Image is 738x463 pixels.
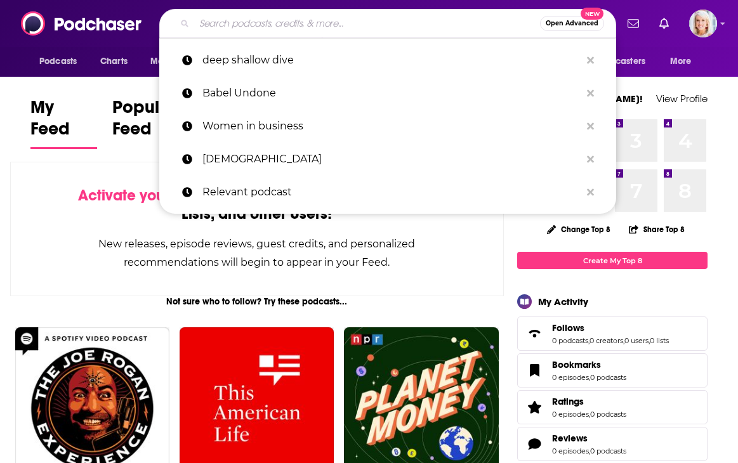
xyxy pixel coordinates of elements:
[202,44,581,77] p: deep shallow dive
[74,235,440,271] div: New releases, episode reviews, guest credits, and personalized recommendations will begin to appe...
[112,96,220,149] a: Popular Feed
[552,447,589,455] a: 0 episodes
[522,435,547,453] a: Reviews
[661,49,708,74] button: open menu
[540,16,604,31] button: Open AdvancedNew
[552,359,601,370] span: Bookmarks
[581,8,603,20] span: New
[142,49,212,74] button: open menu
[30,96,97,149] a: My Feed
[649,336,650,345] span: ,
[150,53,195,70] span: Monitoring
[202,77,581,110] p: Babel Undone
[10,296,504,307] div: Not sure who to follow? Try these podcasts...
[623,13,644,34] a: Show notifications dropdown
[159,9,616,38] div: Search podcasts, credits, & more...
[654,13,674,34] a: Show notifications dropdown
[552,359,626,370] a: Bookmarks
[538,296,588,308] div: My Activity
[650,336,669,345] a: 0 lists
[159,143,616,176] a: [DEMOGRAPHIC_DATA]
[552,396,626,407] a: Ratings
[590,336,623,345] a: 0 creators
[689,10,717,37] button: Show profile menu
[159,110,616,143] a: Women in business
[159,176,616,209] a: Relevant podcast
[552,336,588,345] a: 0 podcasts
[590,447,626,455] a: 0 podcasts
[552,410,589,419] a: 0 episodes
[589,447,590,455] span: ,
[202,110,581,143] p: Women in business
[539,221,618,237] button: Change Top 8
[588,336,590,345] span: ,
[100,53,128,70] span: Charts
[546,20,598,27] span: Open Advanced
[30,96,97,147] span: My Feed
[159,77,616,110] a: Babel Undone
[522,362,547,379] a: Bookmarks
[74,186,440,223] div: by following Podcasts, Creators, Lists, and other Users!
[202,176,581,209] p: Relevant podcast
[517,252,708,269] a: Create My Top 8
[522,325,547,342] a: Follows
[159,44,616,77] a: deep shallow dive
[30,49,93,74] button: open menu
[552,322,584,334] span: Follows
[589,410,590,419] span: ,
[517,353,708,388] span: Bookmarks
[589,373,590,382] span: ,
[39,53,77,70] span: Podcasts
[576,49,664,74] button: open menu
[689,10,717,37] img: User Profile
[552,433,626,444] a: Reviews
[194,13,540,34] input: Search podcasts, credits, & more...
[78,186,208,205] span: Activate your Feed
[517,390,708,424] span: Ratings
[202,143,581,176] p: gospelbound
[552,373,589,382] a: 0 episodes
[590,373,626,382] a: 0 podcasts
[623,336,624,345] span: ,
[92,49,135,74] a: Charts
[624,336,649,345] a: 0 users
[552,396,584,407] span: Ratings
[21,11,143,36] img: Podchaser - Follow, Share and Rate Podcasts
[670,53,692,70] span: More
[689,10,717,37] span: Logged in as ashtonrc
[552,322,669,334] a: Follows
[517,427,708,461] span: Reviews
[552,433,588,444] span: Reviews
[112,96,220,147] span: Popular Feed
[628,217,685,242] button: Share Top 8
[656,93,708,105] a: View Profile
[517,316,708,351] span: Follows
[522,398,547,416] a: Ratings
[590,410,626,419] a: 0 podcasts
